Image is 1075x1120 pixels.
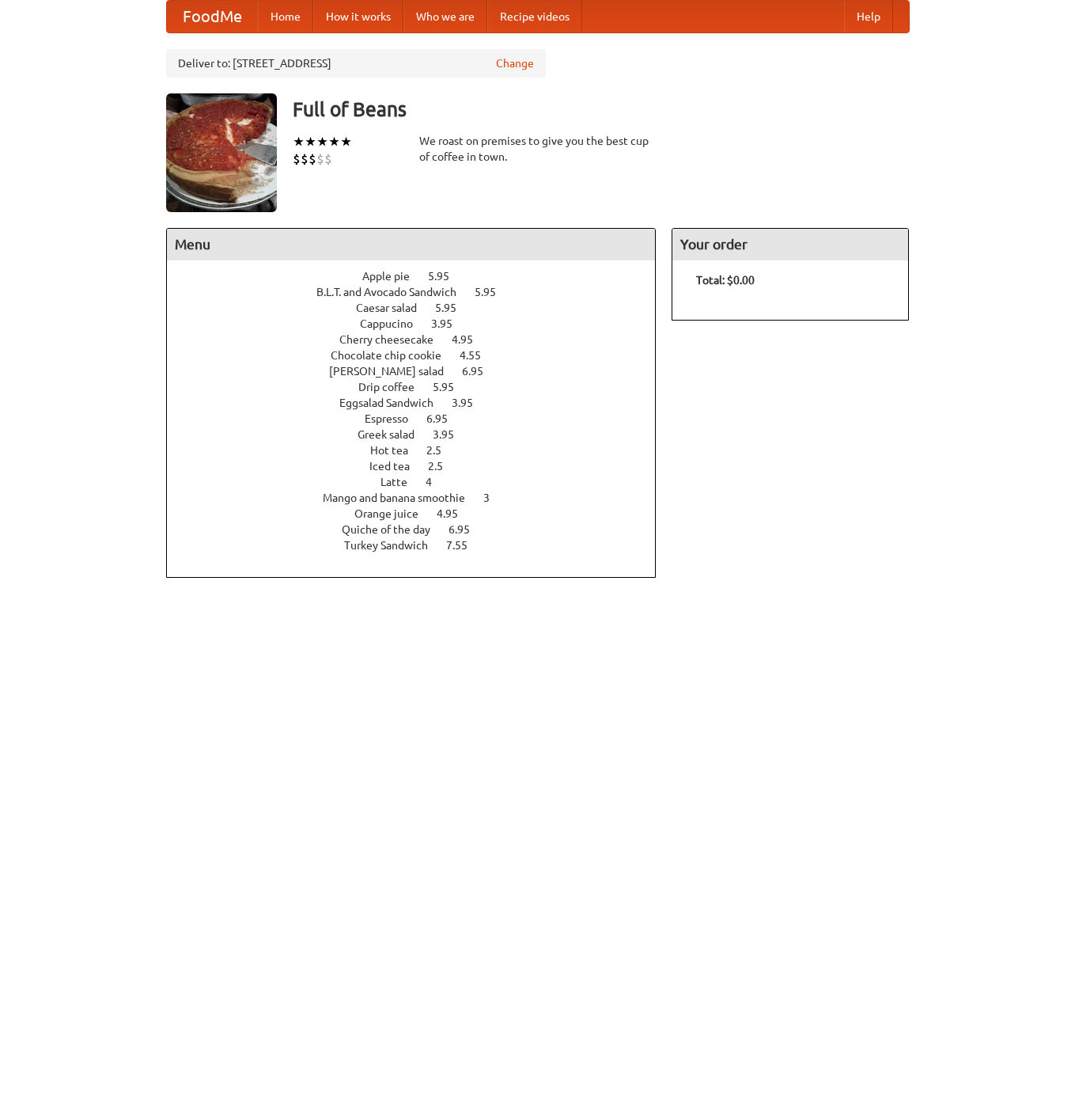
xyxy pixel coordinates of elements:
a: Drip coffee 5.95 [358,381,483,393]
span: Turkey Sandwich [344,539,444,552]
a: Greek salad 3.95 [358,428,483,441]
span: 5.95 [433,381,470,393]
li: ★ [340,133,352,150]
a: Iced tea 2.5 [369,460,472,473]
span: 3.95 [433,428,470,441]
span: Eggsalad Sandwich [339,397,449,409]
span: 4 [426,476,448,488]
span: 4.95 [437,507,474,520]
span: 3.95 [431,317,468,330]
li: $ [301,150,308,168]
span: Apple pie [362,270,426,283]
b: Total: $0.00 [696,274,755,287]
span: Iced tea [369,460,426,473]
li: $ [324,150,332,168]
a: Caesar salad 5.95 [356,302,486,314]
a: Mango and banana smoothie 3 [323,492,519,504]
a: [PERSON_NAME] salad 6.95 [329,365,513,378]
a: Hot tea 2.5 [370,444,471,457]
span: [PERSON_NAME] salad [329,365,460,378]
li: ★ [316,133,328,150]
h4: Your order [672,229,908,260]
span: Hot tea [370,444,424,457]
span: 3.95 [452,397,489,409]
span: Quiche of the day [342,523,446,536]
a: Apple pie 5.95 [362,270,479,283]
a: Recipe videos [487,1,582,32]
span: Greek salad [358,428,430,441]
a: How it works [313,1,403,32]
a: Help [844,1,893,32]
a: Eggsalad Sandwich 3.95 [339,397,502,409]
a: Quiche of the day 6.95 [342,523,499,536]
span: 6.95 [462,365,499,378]
a: Latte 4 [380,476,461,488]
a: Turkey Sandwich 7.55 [344,539,497,552]
a: Home [258,1,313,32]
span: 5.95 [428,270,465,283]
a: B.L.T. and Avocado Sandwich 5.95 [316,286,525,298]
div: Deliver to: [STREET_ADDRESS] [166,49,546,78]
a: Espresso 6.95 [365,412,477,425]
li: $ [316,150,324,168]
li: $ [308,150,316,168]
span: Espresso [365,412,424,425]
span: 6.95 [449,523,486,536]
span: Drip coffee [358,381,430,393]
span: 5.95 [435,302,472,314]
h4: Menu [167,229,656,260]
a: FoodMe [167,1,258,32]
span: 2.5 [426,444,457,457]
span: Cherry cheesecake [339,333,449,346]
span: B.L.T. and Avocado Sandwich [316,286,472,298]
span: 4.55 [460,349,497,362]
span: Caesar salad [356,302,433,314]
a: Cherry cheesecake 4.95 [339,333,502,346]
span: 6.95 [426,412,464,425]
span: 2.5 [428,460,459,473]
a: Change [496,55,534,71]
span: Mango and banana smoothie [323,492,481,504]
span: 4.95 [452,333,489,346]
a: Who we are [403,1,487,32]
span: 7.55 [446,539,483,552]
span: Orange juice [354,507,434,520]
h3: Full of Beans [293,93,910,125]
a: Cappucino 3.95 [360,317,482,330]
li: ★ [293,133,305,150]
span: Cappucino [360,317,429,330]
a: Chocolate chip cookie 4.55 [331,349,510,362]
span: Chocolate chip cookie [331,349,457,362]
li: ★ [328,133,340,150]
img: angular.jpg [166,93,277,212]
li: ★ [305,133,316,150]
li: $ [293,150,301,168]
span: 5.95 [475,286,512,298]
span: Latte [380,476,423,488]
div: We roast on premises to give you the best cup of coffee in town. [419,133,657,165]
span: 3 [483,492,505,504]
a: Orange juice 4.95 [354,507,487,520]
